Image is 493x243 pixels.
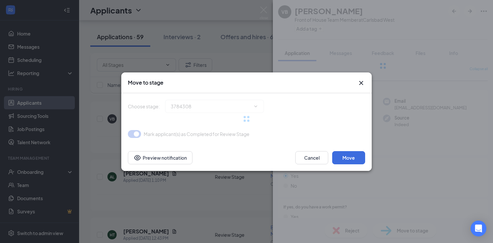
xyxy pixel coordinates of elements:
[357,79,365,87] svg: Cross
[295,151,328,164] button: Cancel
[471,221,486,236] div: Open Intercom Messenger
[332,151,365,164] button: Move
[128,79,163,86] h3: Move to stage
[357,79,365,87] button: Close
[128,151,192,164] button: Preview notificationEye
[133,154,141,162] svg: Eye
